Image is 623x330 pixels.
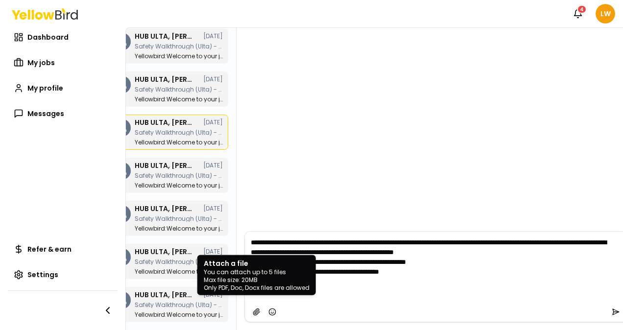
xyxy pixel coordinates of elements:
[8,78,118,98] a: My profile
[577,5,587,14] div: 4
[203,33,223,39] time: [DATE]
[8,53,118,72] a: My jobs
[204,259,310,268] p: Attach a file
[135,140,223,145] p: Welcome to your job chat! Use this space to ask questions, share updates, send files, and stay al...
[27,109,64,118] span: Messages
[107,244,228,279] a: HUB ULTA, [PERSON_NAME], [PERSON_NAME][DATE]Safety Walkthrough (Ulta) - 706 - [GEOGRAPHIC_DATA], ...
[27,270,58,280] span: Settings
[203,119,223,125] time: [DATE]
[135,33,193,40] h3: HUB ULTA, Lara Ward, Bayyinah Francies
[135,269,223,275] p: Welcome to your job chat! Use this space to ask questions, share updates, send files, and stay al...
[135,173,223,179] p: Safety Walkthrough (Ulta) - 335 - Kissimmee, Loop West (2 of 5 jobs) Bundle 28
[135,205,193,212] h3: HUB ULTA, Lara Ward, Bayyinah Francies
[135,259,223,265] p: Safety Walkthrough (Ulta) - 706 - Orlando, Colonial Plaza (3 of 5 jobs) Bundle 28
[203,163,223,168] time: [DATE]
[135,183,223,189] p: Welcome to your job chat! Use this space to ask questions, share updates, send files, and stay al...
[107,28,228,64] a: HUB ULTA, [PERSON_NAME], [PERSON_NAME][DATE]Safety Walkthrough (Ulta) - 437 - [PERSON_NAME], [GEO...
[107,115,228,150] a: HUB ULTA, [PERSON_NAME], [PERSON_NAME][DATE]Safety Walkthrough (Ulta) - 215 - [GEOGRAPHIC_DATA], ...
[203,76,223,82] time: [DATE]
[135,162,193,169] h3: HUB ULTA, Lara Ward, Bayyinah Francies
[135,53,223,59] p: Welcome to your job chat! Use this space to ask questions, share updates, send files, and stay al...
[107,158,228,193] a: HUB ULTA, [PERSON_NAME], [PERSON_NAME][DATE]Safety Walkthrough (Ulta) - 335 - [GEOGRAPHIC_DATA], ...
[27,58,55,68] span: My jobs
[135,312,223,318] p: Welcome to your job chat! Use this space to ask questions, share updates, send files, and stay al...
[135,291,193,298] h3: HUB ULTA, Lara Ward, Bayyinah Francies
[135,119,193,126] h3: HUB ULTA, Lara Ward, Bayyinah Francies
[203,249,223,255] time: [DATE]
[8,27,118,47] a: Dashboard
[135,130,223,136] p: Safety Walkthrough (Ulta) - 215 - Winter Park, Winter Park Village (4 of 5 jobs) Bundle 28
[107,201,228,236] a: HUB ULTA, [PERSON_NAME], [PERSON_NAME][DATE]Safety Walkthrough (Ulta) - 1295 - [GEOGRAPHIC_DATA],...
[8,104,118,123] a: Messages
[8,239,118,259] a: Refer & earn
[107,71,228,107] a: HUB ULTA, [PERSON_NAME], [PERSON_NAME][DATE]Safety Walkthrough (Ulta) - 253 - [PERSON_NAME][GEOGR...
[203,206,223,212] time: [DATE]
[8,265,118,284] a: Settings
[135,248,193,255] h3: HUB ULTA, Lara Ward, Bayyinah Francies
[27,83,63,93] span: My profile
[135,216,223,222] p: Safety Walkthrough (Ulta) - 1295 - Reunion, Rolling Oaks Commons (1 of 5 jobs) Bundle 28
[135,226,223,232] p: Welcome to your job chat! Use this space to ask questions, share updates, send files, and stay al...
[135,76,193,83] h3: HUB ULTA, Lara Ward, Bayyinah Francies
[135,96,223,102] p: Welcome to your job chat! Use this space to ask questions, share updates, send files, and stay al...
[107,287,228,322] a: HUB ULTA, [PERSON_NAME], [PERSON_NAME][DATE]Safety Walkthrough (Ulta) - 152 - [GEOGRAPHIC_DATA], ...
[27,244,72,254] span: Refer & earn
[135,302,223,308] p: Safety Walkthrough (Ulta) - 152 - Orlando, Waterford Lakes Town Center (5 of 5 jobs) Bundle 28
[204,268,310,292] p: You can attach up to 5 files Max file size: 20MB Only PDF, Doc, Docx files are allowed
[135,87,223,93] p: Safety Walkthrough (Ulta) - 253 - Wesley Chapel, The Grove at Wesley Chapel (3 of 4 jobs) Bundle 27
[27,32,69,42] span: Dashboard
[135,44,223,49] p: Safety Walkthrough (Ulta) - 437 - Brandon, Regency Square (2 of 4 jobs) Bundle 27
[596,4,615,24] span: LW
[568,4,588,24] button: 4
[203,292,223,298] time: [DATE]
